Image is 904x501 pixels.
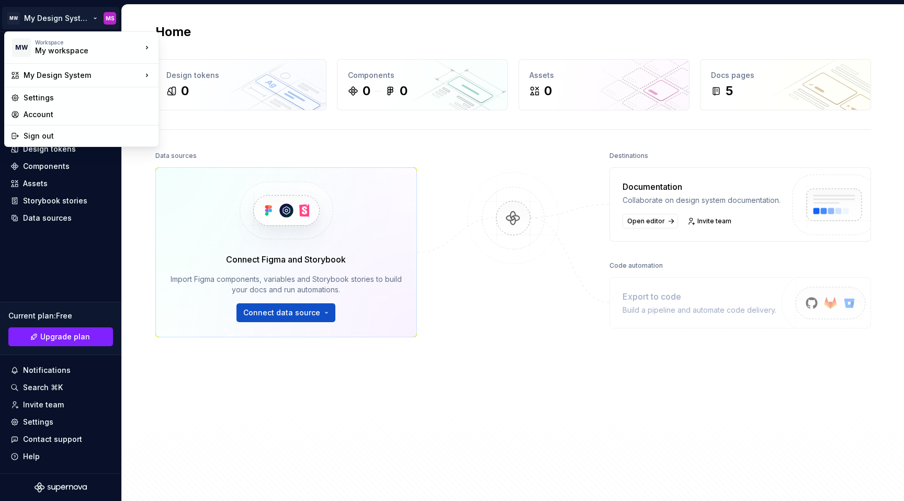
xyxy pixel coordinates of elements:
[35,45,124,56] div: My workspace
[24,131,152,141] div: Sign out
[35,39,142,45] div: Workspace
[12,38,31,57] div: MW
[24,93,152,103] div: Settings
[24,70,142,81] div: My Design System
[24,109,152,120] div: Account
